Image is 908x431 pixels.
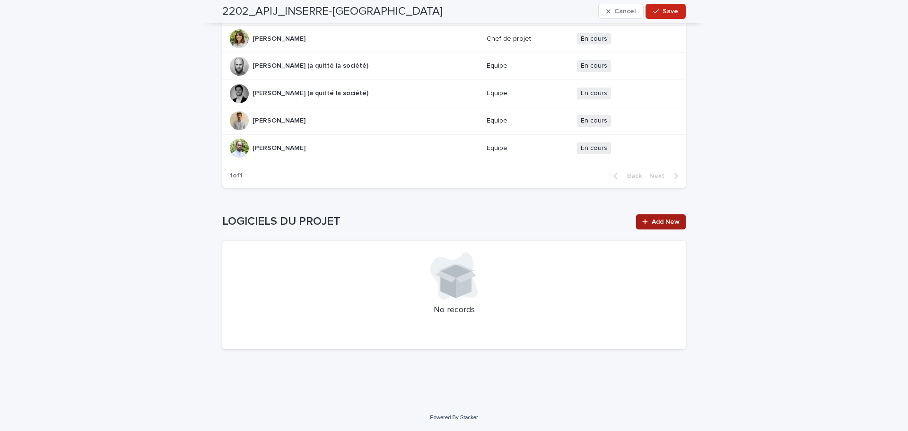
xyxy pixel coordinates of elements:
[222,80,686,107] tr: [PERSON_NAME] (a quitté la société)[PERSON_NAME] (a quitté la société) EquipeEn cours
[253,33,307,43] p: [PERSON_NAME]
[253,115,307,125] p: [PERSON_NAME]
[487,144,569,152] p: Equipe
[222,215,630,229] h1: LOGICIELS DU PROJET
[646,4,686,19] button: Save
[253,142,307,152] p: [PERSON_NAME]
[253,88,370,97] p: [PERSON_NAME] (a quitté la société)
[487,89,569,97] p: Equipe
[487,62,569,70] p: Equipe
[222,25,686,53] tr: [PERSON_NAME][PERSON_NAME] Chef de projetEn cours
[487,35,569,43] p: Chef de projet
[577,88,611,99] span: En cours
[577,142,611,154] span: En cours
[222,5,443,18] h2: 2202_APIJ_INSERRE-[GEOGRAPHIC_DATA]
[598,4,644,19] button: Cancel
[636,214,686,229] a: Add New
[621,173,642,179] span: Back
[222,164,250,187] p: 1 of 1
[253,60,370,70] p: [PERSON_NAME] (a quitté la société)
[430,414,478,420] a: Powered By Stacker
[487,117,569,125] p: Equipe
[577,60,611,72] span: En cours
[222,53,686,80] tr: [PERSON_NAME] (a quitté la société)[PERSON_NAME] (a quitté la société) EquipeEn cours
[577,115,611,127] span: En cours
[577,33,611,45] span: En cours
[614,8,636,15] span: Cancel
[646,172,686,180] button: Next
[663,8,678,15] span: Save
[222,107,686,134] tr: [PERSON_NAME][PERSON_NAME] EquipeEn cours
[234,305,674,316] p: No records
[222,134,686,162] tr: [PERSON_NAME][PERSON_NAME] EquipeEn cours
[649,173,670,179] span: Next
[652,219,680,225] span: Add New
[606,172,646,180] button: Back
